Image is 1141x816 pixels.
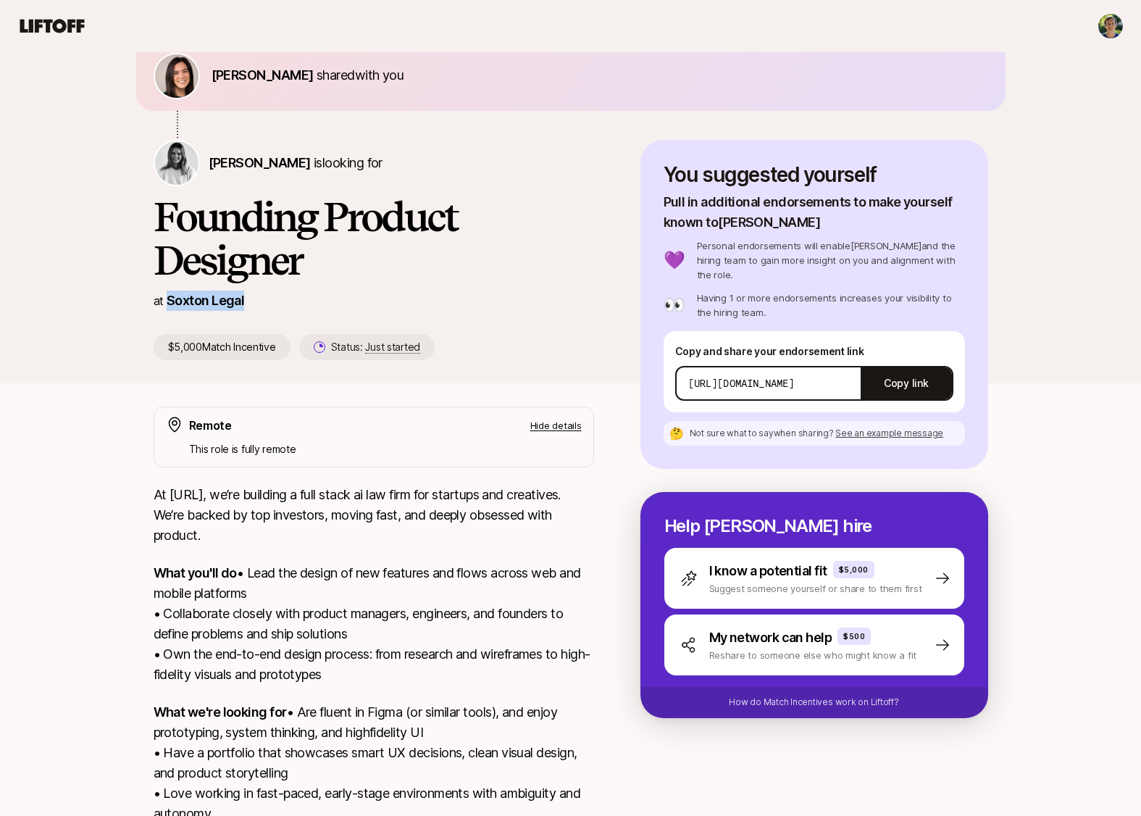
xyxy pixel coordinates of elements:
strong: What we're looking for [154,704,287,720]
span: [PERSON_NAME] [209,155,311,170]
p: 🤔 [669,428,684,439]
p: $5,000 Match Incentive [154,334,291,360]
p: This role is fully remote [189,441,582,458]
p: $500 [843,630,865,642]
p: Reshare to someone else who might know a fit [709,648,917,662]
p: At [URL], we’re building a full stack ai law firm for startups and creatives. We’re backed by top... [154,485,594,546]
h1: Founding Product Designer [154,195,594,282]
p: Status: [331,338,420,356]
img: 71d7b91d_d7cb_43b4_a7ea_a9b2f2cc6e03.jpg [155,54,198,98]
p: You suggested yourself [664,163,965,186]
span: See an example message [835,428,943,438]
p: at [154,291,164,310]
p: Remote [189,416,232,435]
p: [URL][DOMAIN_NAME] [688,376,795,391]
p: I know a potential fit [709,561,827,581]
p: $5,000 [839,564,869,575]
span: with you [355,67,404,83]
button: Brett Anderson [1098,13,1124,39]
p: Soxton Legal [167,291,245,311]
img: Logan Brown [155,141,198,185]
p: is looking for [209,153,383,173]
p: Help [PERSON_NAME] hire [664,516,964,536]
p: 👀 [664,296,685,314]
p: Hide details [530,418,582,433]
span: [PERSON_NAME] [212,67,314,83]
p: Suggest someone yourself or share to them first [709,581,922,596]
p: Pull in additional endorsements to make yourself known to [PERSON_NAME] [664,192,965,233]
button: Copy link [861,363,951,404]
img: Brett Anderson [1098,14,1123,38]
p: Personal endorsements will enable [PERSON_NAME] and the hiring team to gain more insight on you a... [697,238,965,282]
span: Just started [365,341,420,354]
p: My network can help [709,628,832,648]
p: • Lead the design of new features and flows across web and mobile platforms • Collaborate closely... [154,563,594,685]
strong: What you'll do [154,565,237,580]
p: Copy and share your endorsement link [675,343,953,360]
p: 💜 [664,251,685,269]
p: How do Match Incentives work on Liftoff? [729,696,898,709]
p: Not sure what to say when sharing ? [690,427,944,440]
p: shared [212,65,410,86]
p: Having 1 or more endorsements increases your visibility to the hiring team. [697,291,965,320]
